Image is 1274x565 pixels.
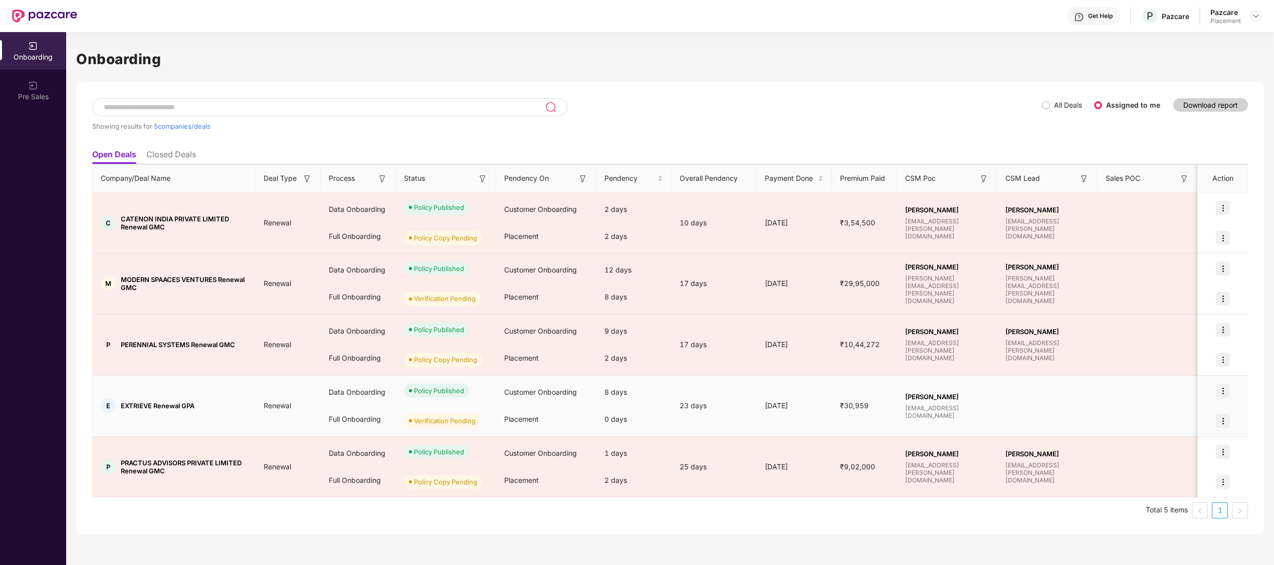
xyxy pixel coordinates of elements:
[1079,174,1089,184] img: svg+xml;base64,PHN2ZyB3aWR0aD0iMTYiIGhlaWdodD0iMTYiIHZpZXdCb3g9IjAgMCAxNiAxNiIgZmlsbD0ibm9uZSIgeG...
[905,461,989,484] span: [EMAIL_ADDRESS][PERSON_NAME][DOMAIN_NAME]
[578,174,588,184] img: svg+xml;base64,PHN2ZyB3aWR0aD0iMTYiIGhlaWdodD0iMTYiIHZpZXdCb3g9IjAgMCAxNiAxNiIgZmlsbD0ibm9uZSIgeG...
[1106,173,1140,184] span: Sales POC
[905,173,936,184] span: CSM Poc
[321,467,396,494] div: Full Onboarding
[1005,263,1090,271] span: [PERSON_NAME]
[596,196,672,223] div: 2 days
[545,101,556,113] img: svg+xml;base64,PHN2ZyB3aWR0aD0iMjQiIGhlaWdodD0iMjUiIHZpZXdCb3g9IjAgMCAyNCAyNSIgZmlsbD0ibm9uZSIgeG...
[1232,502,1248,518] button: right
[1192,502,1208,518] button: left
[1074,12,1084,22] img: svg+xml;base64,PHN2ZyBpZD0iSGVscC0zMngzMiIgeG1sbnM9Imh0dHA6Ly93d3cudzMub3JnLzIwMDAvc3ZnIiB3aWR0aD...
[672,278,757,289] div: 17 days
[414,325,464,335] div: Policy Published
[1216,231,1230,245] img: icon
[504,354,539,362] span: Placement
[596,379,672,406] div: 8 days
[121,459,248,475] span: PRACTUS ADVISORS PRIVATE LIMITED Renewal GMC
[101,459,116,474] div: P
[414,263,464,273] div: Policy Published
[596,165,672,192] th: Pendency
[146,149,196,164] li: Closed Deals
[596,345,672,372] div: 2 days
[1146,502,1188,518] li: Total 5 items
[1147,10,1153,22] span: P
[596,467,672,494] div: 2 days
[1216,475,1230,489] img: icon
[1212,503,1227,518] a: 1
[1005,206,1090,214] span: [PERSON_NAME]
[757,339,832,350] div: [DATE]
[92,122,1042,130] div: Showing results for
[321,440,396,467] div: Data Onboarding
[1179,174,1189,184] img: svg+xml;base64,PHN2ZyB3aWR0aD0iMTYiIGhlaWdodD0iMTYiIHZpZXdCb3g9IjAgMCAxNiAxNiIgZmlsbD0ibm9uZSIgeG...
[832,218,883,227] span: ₹3,54,500
[905,450,989,458] span: [PERSON_NAME]
[1197,508,1203,514] span: left
[1216,261,1230,275] img: icon
[154,122,210,130] span: 5 companies/deals
[672,400,757,411] div: 23 days
[832,462,883,471] span: ₹9,02,000
[321,345,396,372] div: Full Onboarding
[414,202,464,212] div: Policy Published
[832,340,888,349] span: ₹10,44,272
[1005,328,1090,336] span: [PERSON_NAME]
[321,223,396,250] div: Full Onboarding
[321,318,396,345] div: Data Onboarding
[28,81,38,91] img: svg+xml;base64,PHN2ZyB3aWR0aD0iMjAiIGhlaWdodD0iMjAiIHZpZXdCb3g9IjAgMCAyMCAyMCIgZmlsbD0ibm9uZSIgeG...
[1216,323,1230,337] img: icon
[1005,217,1090,240] span: [EMAIL_ADDRESS][PERSON_NAME][DOMAIN_NAME]
[414,447,464,457] div: Policy Published
[1216,201,1230,215] img: icon
[1216,292,1230,306] img: icon
[1088,12,1113,20] div: Get Help
[92,149,136,164] li: Open Deals
[672,461,757,472] div: 25 days
[377,174,387,184] img: svg+xml;base64,PHN2ZyB3aWR0aD0iMTYiIGhlaWdodD0iMTYiIHZpZXdCb3g9IjAgMCAxNiAxNiIgZmlsbD0ibm9uZSIgeG...
[256,462,299,471] span: Renewal
[256,218,299,227] span: Renewal
[101,398,116,413] div: E
[28,41,38,51] img: svg+xml;base64,PHN2ZyB3aWR0aD0iMjAiIGhlaWdodD0iMjAiIHZpZXdCb3g9IjAgMCAyMCAyMCIgZmlsbD0ibm9uZSIgeG...
[1162,12,1189,21] div: Pazcare
[832,401,877,410] span: ₹30,959
[264,173,297,184] span: Deal Type
[604,173,656,184] span: Pendency
[1216,353,1230,367] img: icon
[76,48,1264,70] h1: Onboarding
[1210,8,1241,17] div: Pazcare
[757,461,832,472] div: [DATE]
[414,386,464,396] div: Policy Published
[905,393,989,401] span: [PERSON_NAME]
[256,401,299,410] span: Renewal
[121,215,248,231] span: CATENON INDIA PRIVATE LIMITED Renewal GMC
[1173,98,1248,112] button: Download report
[504,415,539,423] span: Placement
[1192,502,1208,518] li: Previous Page
[504,327,577,335] span: Customer Onboarding
[93,165,256,192] th: Company/Deal Name
[1232,502,1248,518] li: Next Page
[1216,445,1230,459] img: icon
[1252,12,1260,20] img: svg+xml;base64,PHN2ZyBpZD0iRHJvcGRvd24tMzJ4MzIiIHhtbG5zPSJodHRwOi8vd3d3LnczLm9yZy8yMDAwL3N2ZyIgd2...
[121,275,248,292] span: MODERN SPAACES VENTURES Renewal GMC
[12,10,77,23] img: New Pazcare Logo
[596,406,672,433] div: 0 days
[905,339,989,362] span: [EMAIL_ADDRESS][PERSON_NAME][DOMAIN_NAME]
[414,233,477,243] div: Policy Copy Pending
[256,279,299,288] span: Renewal
[1237,508,1243,514] span: right
[672,217,757,228] div: 10 days
[905,206,989,214] span: [PERSON_NAME]
[905,404,989,419] span: [EMAIL_ADDRESS][DOMAIN_NAME]
[765,173,816,184] span: Payment Done
[504,449,577,457] span: Customer Onboarding
[504,173,549,184] span: Pendency On
[414,416,476,426] div: Verification Pending
[321,196,396,223] div: Data Onboarding
[672,165,757,192] th: Overall Pendency
[321,284,396,311] div: Full Onboarding
[1216,384,1230,398] img: icon
[504,388,577,396] span: Customer Onboarding
[404,173,425,184] span: Status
